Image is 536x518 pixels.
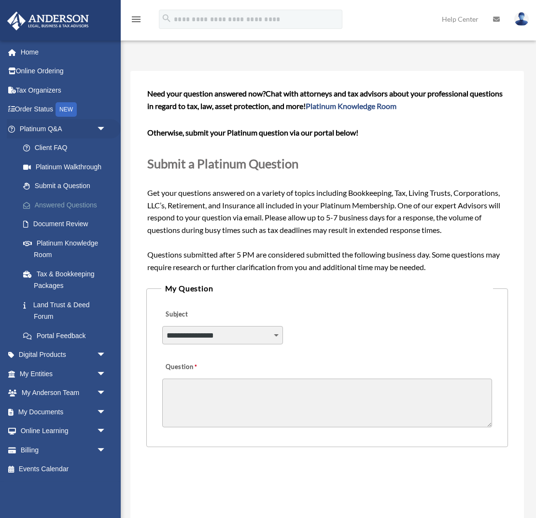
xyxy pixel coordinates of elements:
[14,326,121,345] a: Portal Feedback
[97,364,116,384] span: arrow_drop_down
[97,383,116,403] span: arrow_drop_down
[147,89,503,110] span: Chat with attorneys and tax advisors about your professional questions in regard to tax, law, ass...
[162,361,237,374] label: Question
[7,345,121,365] a: Digital Productsarrow_drop_down
[14,295,121,326] a: Land Trust & Deed Forum
[7,364,121,383] a: My Entitiesarrow_drop_down
[7,100,121,120] a: Order StatusNEW
[514,12,529,26] img: User Pic
[97,422,116,441] span: arrow_drop_down
[147,156,298,171] span: Submit a Platinum Question
[14,157,121,177] a: Platinum Walkthrough
[130,14,142,25] i: menu
[7,81,121,100] a: Tax Organizers
[14,195,121,215] a: Answered Questions
[14,177,116,196] a: Submit a Question
[7,422,121,441] a: Online Learningarrow_drop_down
[7,402,121,422] a: My Documentsarrow_drop_down
[97,402,116,422] span: arrow_drop_down
[14,215,121,234] a: Document Review
[149,477,296,515] iframe: reCAPTCHA
[97,440,116,460] span: arrow_drop_down
[306,101,396,110] a: Platinum Knowledge Room
[7,440,121,460] a: Billingarrow_drop_down
[147,89,508,271] span: Get your questions answered on a variety of topics including Bookkeeping, Tax, Living Trusts, Cor...
[7,62,121,81] a: Online Ordering
[7,383,121,403] a: My Anderson Teamarrow_drop_down
[147,89,266,98] span: Need your question answered now?
[14,138,121,158] a: Client FAQ
[130,17,142,25] a: menu
[7,460,121,479] a: Events Calendar
[7,42,121,62] a: Home
[147,128,358,137] b: Otherwise, submit your Platinum question via our portal below!
[97,345,116,365] span: arrow_drop_down
[161,13,172,24] i: search
[56,102,77,117] div: NEW
[161,282,494,295] legend: My Question
[7,119,121,138] a: Platinum Q&Aarrow_drop_down
[162,308,254,322] label: Subject
[97,119,116,139] span: arrow_drop_down
[4,12,92,30] img: Anderson Advisors Platinum Portal
[14,233,121,264] a: Platinum Knowledge Room
[14,264,121,295] a: Tax & Bookkeeping Packages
